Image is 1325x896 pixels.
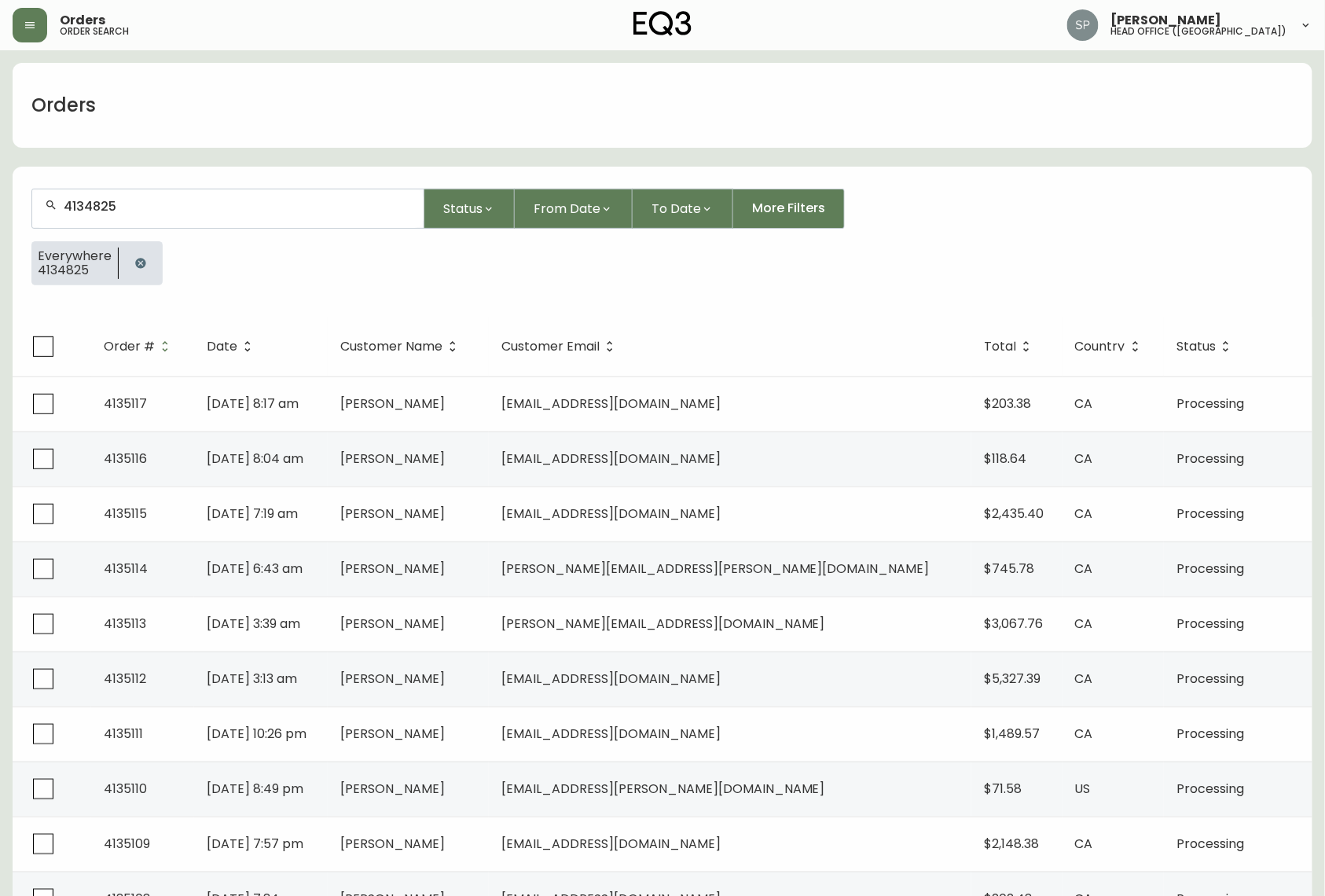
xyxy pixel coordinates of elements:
[651,199,701,218] span: To Date
[38,249,112,263] span: Everywhere
[1075,835,1093,853] span: CA
[1176,670,1244,688] span: Processing
[1075,670,1093,688] span: CA
[60,14,105,27] span: Orders
[501,615,825,633] span: [PERSON_NAME][EMAIL_ADDRESS][DOMAIN_NAME]
[1075,340,1146,354] span: Country
[501,342,600,351] span: Customer Email
[207,340,258,354] span: Date
[60,27,129,36] h5: order search
[1176,395,1244,413] span: Processing
[515,189,633,229] button: From Date
[1176,615,1244,633] span: Processing
[1176,450,1244,468] span: Processing
[207,505,298,523] span: [DATE] 7:19 am
[984,615,1043,633] span: $3,067.76
[1176,342,1216,351] span: Status
[340,835,445,853] span: [PERSON_NAME]
[501,505,721,523] span: [EMAIL_ADDRESS][DOMAIN_NAME]
[207,560,303,578] span: [DATE] 6:43 am
[1075,725,1093,743] span: CA
[424,189,515,229] button: Status
[984,450,1026,468] span: $118.64
[1176,725,1244,743] span: Processing
[104,342,155,351] span: Order #
[1067,9,1099,41] img: 0cb179e7bf3690758a1aaa5f0aafa0b4
[984,670,1041,688] span: $5,327.39
[207,395,299,413] span: [DATE] 8:17 am
[984,780,1022,798] span: $71.58
[1176,340,1236,354] span: Status
[207,342,237,351] span: Date
[340,340,463,354] span: Customer Name
[104,450,147,468] span: 4135116
[984,560,1034,578] span: $745.78
[340,615,445,633] span: [PERSON_NAME]
[1075,560,1093,578] span: CA
[340,395,445,413] span: [PERSON_NAME]
[1111,14,1222,27] span: [PERSON_NAME]
[501,560,930,578] span: [PERSON_NAME][EMAIL_ADDRESS][PERSON_NAME][DOMAIN_NAME]
[104,615,146,633] span: 4135113
[207,670,297,688] span: [DATE] 3:13 am
[984,725,1040,743] span: $1,489.57
[104,395,147,413] span: 4135117
[207,450,303,468] span: [DATE] 8:04 am
[207,615,300,633] span: [DATE] 3:39 am
[104,670,146,688] span: 4135112
[104,505,147,523] span: 4135115
[340,450,445,468] span: [PERSON_NAME]
[207,780,303,798] span: [DATE] 8:49 pm
[534,199,600,218] span: From Date
[104,340,175,354] span: Order #
[340,670,445,688] span: [PERSON_NAME]
[984,342,1016,351] span: Total
[501,725,721,743] span: [EMAIL_ADDRESS][DOMAIN_NAME]
[1176,560,1244,578] span: Processing
[1176,780,1244,798] span: Processing
[340,780,445,798] span: [PERSON_NAME]
[104,725,143,743] span: 4135111
[1111,27,1287,36] h5: head office ([GEOGRAPHIC_DATA])
[752,200,825,217] span: More Filters
[1075,395,1093,413] span: CA
[501,395,721,413] span: [EMAIL_ADDRESS][DOMAIN_NAME]
[501,450,721,468] span: [EMAIL_ADDRESS][DOMAIN_NAME]
[1176,835,1244,853] span: Processing
[1075,505,1093,523] span: CA
[207,725,306,743] span: [DATE] 10:26 pm
[104,780,147,798] span: 4135110
[633,11,692,36] img: logo
[1176,505,1244,523] span: Processing
[1075,780,1091,798] span: US
[207,835,303,853] span: [DATE] 7:57 pm
[104,835,150,853] span: 4135109
[1075,615,1093,633] span: CA
[501,340,620,354] span: Customer Email
[31,92,96,119] h1: Orders
[38,263,112,277] span: 4134825
[1075,450,1093,468] span: CA
[984,835,1039,853] span: $2,148.38
[340,505,445,523] span: [PERSON_NAME]
[104,560,148,578] span: 4135114
[984,505,1044,523] span: $2,435.40
[443,199,483,218] span: Status
[984,395,1031,413] span: $203.38
[340,560,445,578] span: [PERSON_NAME]
[64,199,411,214] input: Search
[1075,342,1125,351] span: Country
[501,670,721,688] span: [EMAIL_ADDRESS][DOMAIN_NAME]
[733,189,845,229] button: More Filters
[340,725,445,743] span: [PERSON_NAME]
[633,189,733,229] button: To Date
[984,340,1037,354] span: Total
[501,780,825,798] span: [EMAIL_ADDRESS][PERSON_NAME][DOMAIN_NAME]
[501,835,721,853] span: [EMAIL_ADDRESS][DOMAIN_NAME]
[340,342,442,351] span: Customer Name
